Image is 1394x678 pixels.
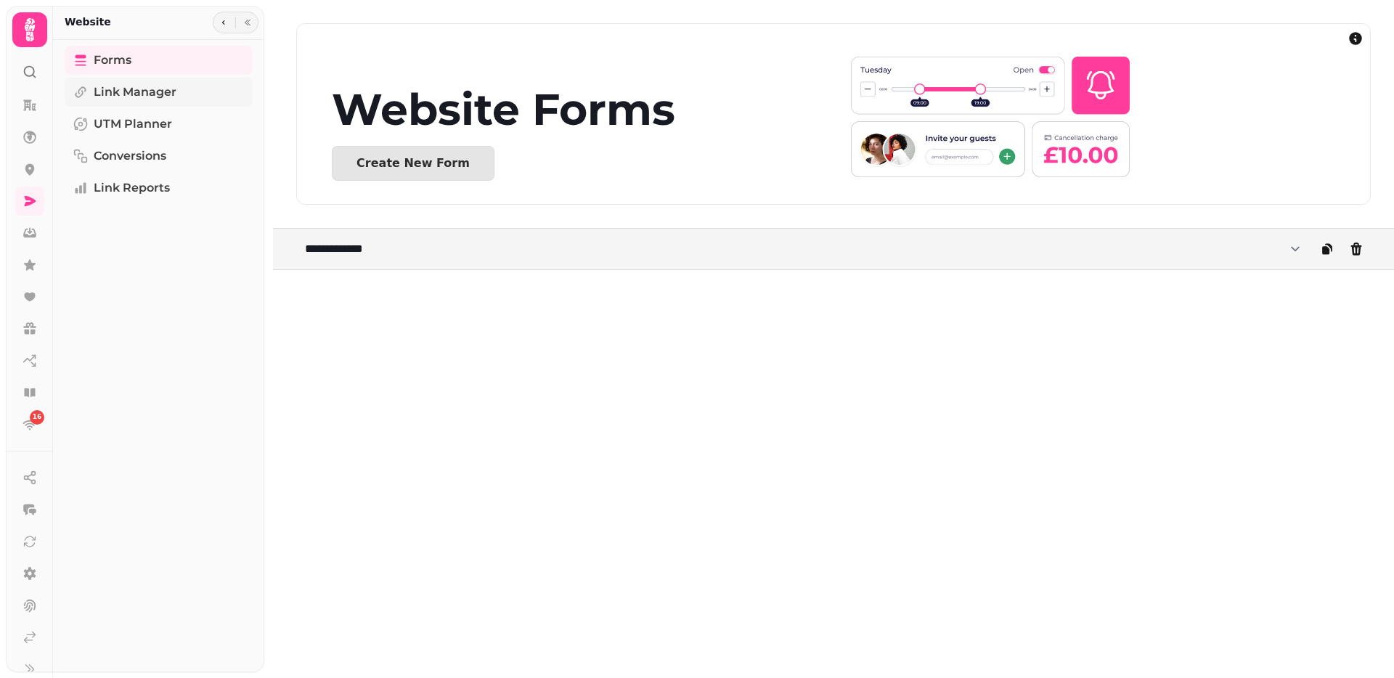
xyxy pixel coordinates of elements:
button: Create New Form [332,146,494,181]
button: delete [1342,234,1371,264]
span: Forms [94,52,131,69]
span: 16 [33,412,42,422]
span: Link Manager [94,83,176,101]
span: Conversions [94,147,166,165]
h2: Website [65,15,111,29]
a: UTM Planner [65,110,253,139]
a: Forms [65,46,253,75]
a: Link Reports [65,173,253,203]
a: Conversions [65,142,253,171]
div: Create New Form [356,158,470,169]
a: Link Manager [65,78,253,107]
span: UTM Planner [94,115,172,133]
img: header [851,53,1130,181]
span: Link Reports [94,179,170,197]
div: Website Forms [332,88,851,131]
button: clone [1313,234,1342,264]
a: 16 [15,410,44,439]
